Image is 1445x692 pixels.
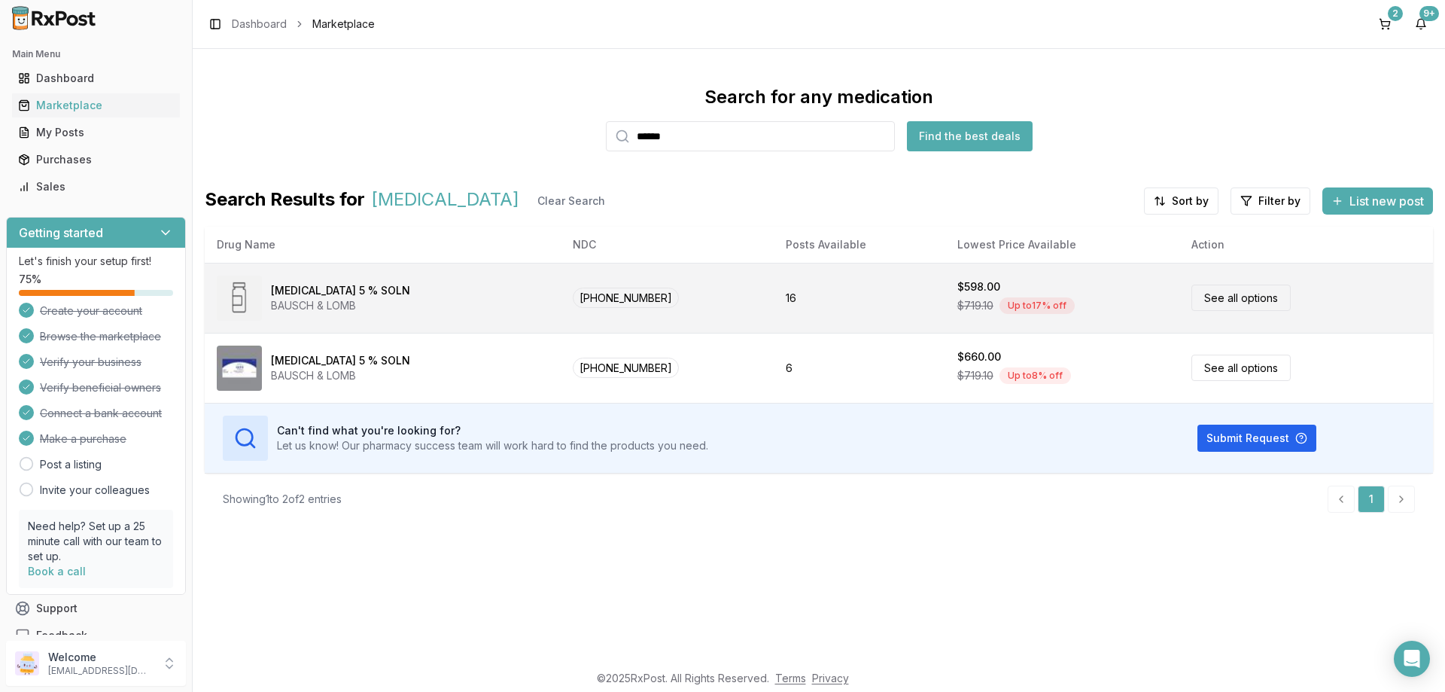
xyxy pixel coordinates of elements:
[525,187,617,215] button: Clear Search
[6,120,186,145] button: My Posts
[6,175,186,199] button: Sales
[312,17,375,32] span: Marketplace
[277,438,708,453] p: Let us know! Our pharmacy success team will work hard to find the products you need.
[271,298,410,313] div: BAUSCH & LOMB
[1191,355,1291,381] a: See all options
[217,346,262,391] img: Xiidra 5 % SOLN
[40,355,141,370] span: Verify your business
[6,622,186,649] button: Feedback
[12,173,180,200] a: Sales
[907,121,1033,151] button: Find the best deals
[232,17,375,32] nav: breadcrumb
[18,125,174,140] div: My Posts
[775,672,806,684] a: Terms
[223,492,342,507] div: Showing 1 to 2 of 2 entries
[1419,6,1439,21] div: 9+
[217,276,262,321] img: Xiidra 5 % SOLN
[6,148,186,172] button: Purchases
[40,329,161,344] span: Browse the marketplace
[957,279,1000,294] div: $598.00
[1373,12,1397,36] button: 2
[6,66,186,90] button: Dashboard
[1409,12,1433,36] button: 9+
[957,368,993,383] span: $719.10
[1144,187,1218,215] button: Sort by
[12,65,180,92] a: Dashboard
[704,85,933,109] div: Search for any medication
[205,187,365,215] span: Search Results for
[1322,195,1433,210] a: List new post
[19,272,41,287] span: 75 %
[999,367,1071,384] div: Up to 8 % off
[19,254,173,269] p: Let's finish your setup first!
[40,406,162,421] span: Connect a bank account
[957,349,1001,364] div: $660.00
[945,227,1179,263] th: Lowest Price Available
[1191,285,1291,311] a: See all options
[40,457,102,472] a: Post a listing
[371,187,519,215] span: [MEDICAL_DATA]
[277,423,708,438] h3: Can't find what you're looking for?
[12,92,180,119] a: Marketplace
[774,263,945,333] td: 16
[1172,194,1209,209] span: Sort by
[271,353,410,368] div: [MEDICAL_DATA] 5 % SOLN
[6,6,102,30] img: RxPost Logo
[6,595,186,622] button: Support
[812,672,849,684] a: Privacy
[15,651,39,675] img: User avatar
[18,179,174,194] div: Sales
[271,368,410,383] div: BAUSCH & LOMB
[6,93,186,117] button: Marketplace
[774,227,945,263] th: Posts Available
[1328,486,1415,513] nav: pagination
[48,665,153,677] p: [EMAIL_ADDRESS][DOMAIN_NAME]
[40,483,150,498] a: Invite your colleagues
[48,650,153,665] p: Welcome
[1322,187,1433,215] button: List new post
[19,224,103,242] h3: Getting started
[12,48,180,60] h2: Main Menu
[1349,192,1424,210] span: List new post
[18,152,174,167] div: Purchases
[1179,227,1433,263] th: Action
[999,297,1075,314] div: Up to 17 % off
[271,283,410,298] div: [MEDICAL_DATA] 5 % SOLN
[774,333,945,403] td: 6
[12,119,180,146] a: My Posts
[40,431,126,447] span: Make a purchase
[1358,486,1385,513] a: 1
[957,298,993,313] span: $719.10
[1231,187,1310,215] button: Filter by
[12,146,180,173] a: Purchases
[232,17,287,32] a: Dashboard
[573,288,679,308] span: [PHONE_NUMBER]
[18,71,174,86] div: Dashboard
[561,227,774,263] th: NDC
[1394,641,1430,677] div: Open Intercom Messenger
[1388,6,1403,21] div: 2
[18,98,174,113] div: Marketplace
[40,303,142,319] span: Create your account
[36,628,87,643] span: Feedback
[1258,194,1300,209] span: Filter by
[573,358,679,378] span: [PHONE_NUMBER]
[40,380,161,395] span: Verify beneficial owners
[28,519,164,564] p: Need help? Set up a 25 minute call with our team to set up.
[205,227,561,263] th: Drug Name
[1197,425,1316,452] button: Submit Request
[28,565,86,578] a: Book a call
